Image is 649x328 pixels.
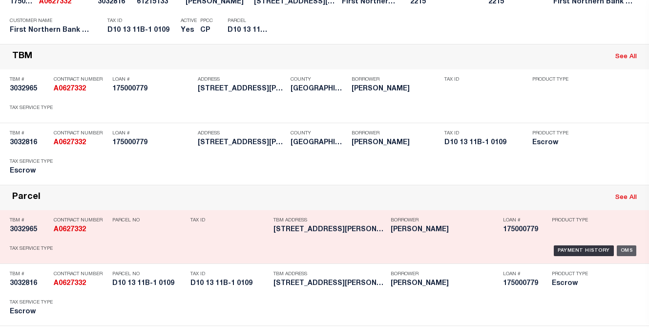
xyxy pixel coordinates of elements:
[552,280,596,288] h5: Escrow
[10,271,49,277] p: TBM #
[54,85,107,93] h5: A0627332
[10,280,49,288] h5: 3032816
[532,139,576,147] h5: Escrow
[12,51,32,63] div: TBM
[228,18,272,24] p: Parcel
[444,77,527,83] p: Tax ID
[112,131,193,136] p: Loan #
[10,139,49,147] h5: 3032816
[273,271,386,277] p: TBM Address
[10,18,93,24] p: Customer Name
[181,26,195,35] h5: Yes
[10,246,54,252] p: Tax Service Type
[291,85,347,93] h5: Northampton
[391,226,498,234] h5: Brian Miller
[615,195,637,201] a: See All
[54,226,86,233] strong: A0627332
[112,77,193,83] p: Loan #
[10,26,93,35] h5: First Northern Bank & Trust
[552,218,596,223] p: Product Type
[273,226,386,234] h5: 14 Werner Street Bangor PA 18013
[503,280,547,288] h5: 175000779
[198,139,286,147] h5: 14 Werner Street
[291,77,347,83] p: County
[54,280,86,287] strong: A0627332
[107,18,176,24] p: Tax ID
[352,131,440,136] p: Borrower
[273,218,386,223] p: TBM Address
[54,218,107,223] p: Contract Number
[532,77,576,83] p: Product Type
[617,245,637,256] div: OMS
[198,85,286,93] h5: 14 Werner Street
[10,218,49,223] p: TBM #
[54,86,86,92] strong: A0627332
[112,139,193,147] h5: 175000779
[10,77,49,83] p: TBM #
[54,226,107,234] h5: A0627332
[444,139,527,147] h5: D10 13 11B-1 0109
[54,77,107,83] p: Contract Number
[444,131,527,136] p: Tax ID
[181,18,197,24] p: Active
[615,54,637,60] a: See All
[112,218,186,223] p: Parcel No
[503,218,547,223] p: Loan #
[352,77,440,83] p: Borrower
[391,218,498,223] p: Borrower
[391,271,498,277] p: Borrower
[54,280,107,288] h5: A0627332
[54,131,107,136] p: Contract Number
[352,85,440,93] h5: Brian Miller
[352,139,440,147] h5: Brian Miller
[532,131,576,136] p: Product Type
[10,85,49,93] h5: 3032965
[198,77,286,83] p: Address
[552,271,596,277] p: Product Type
[10,167,59,175] h5: Escrow
[190,271,269,277] p: Tax ID
[198,131,286,136] p: Address
[291,131,347,136] p: County
[228,26,272,35] h5: D10 13 11B-1 0109
[291,139,347,147] h5: Northampton
[54,139,107,147] h5: A0627332
[107,26,176,35] h5: D10 13 11B-1 0109
[273,280,386,288] h5: 14 Werner Street Bangor PA 18013
[190,280,269,288] h5: D10 13 11B-1 0109
[10,105,59,111] p: Tax Service Type
[112,271,186,277] p: Parcel No
[10,159,59,165] p: Tax Service Type
[190,218,269,223] p: Tax ID
[10,131,49,136] p: TBM #
[112,280,186,288] h5: D10 13 11B-1 0109
[54,271,107,277] p: Contract Number
[554,245,614,256] div: Payment History
[391,280,498,288] h5: Brian Miller
[54,139,86,146] strong: A0627332
[10,308,54,316] h5: Escrow
[200,26,213,35] h5: CP
[10,226,49,234] h5: 3032965
[12,192,41,203] div: Parcel
[503,226,547,234] h5: 175000779
[200,18,213,24] p: PPCC
[503,271,547,277] p: Loan #
[112,85,193,93] h5: 175000779
[10,300,54,306] p: Tax Service Type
